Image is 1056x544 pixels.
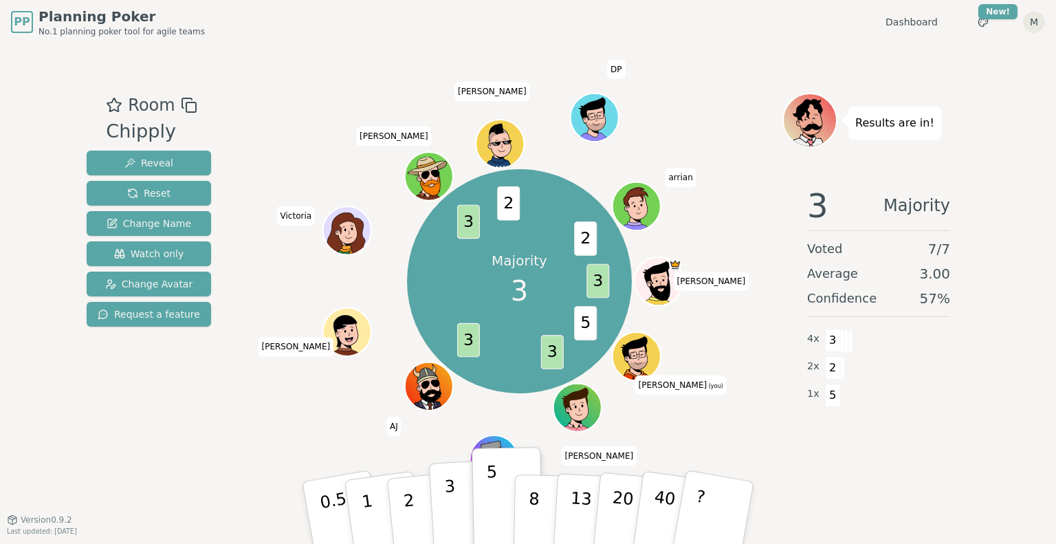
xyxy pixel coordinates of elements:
[574,222,597,257] span: 2
[386,417,401,436] span: Click to change your name
[855,113,934,133] p: Results are in!
[1023,11,1045,33] button: M
[11,7,205,37] a: PPPlanning PokerNo.1 planning poker tool for agile teams
[825,329,841,352] span: 3
[106,118,197,146] div: Chipply
[669,259,681,271] span: Mike is the host
[497,186,520,221] span: 2
[928,239,950,259] span: 7 / 7
[14,14,30,30] span: PP
[87,211,211,236] button: Change Name
[540,336,563,370] span: 3
[128,93,175,118] span: Room
[885,15,938,29] a: Dashboard
[607,60,625,79] span: Click to change your name
[7,514,72,525] button: Version0.9.2
[107,217,191,230] span: Change Name
[127,186,170,200] span: Reset
[105,277,193,291] span: Change Avatar
[456,205,479,239] span: 3
[21,514,72,525] span: Version 0.9.2
[258,337,334,356] span: Click to change your name
[98,307,200,321] span: Request a feature
[920,289,950,308] span: 57 %
[487,462,498,536] p: 5
[883,189,950,222] span: Majority
[277,206,316,225] span: Click to change your name
[807,331,819,347] span: 4 x
[356,127,432,146] span: Click to change your name
[707,383,723,389] span: (you)
[454,82,530,101] span: Click to change your name
[574,307,597,341] span: 5
[807,289,877,308] span: Confidence
[124,156,173,170] span: Reveal
[919,264,950,283] span: 3.00
[807,359,819,374] span: 2 x
[971,10,995,34] button: New!
[561,446,637,465] span: Click to change your name
[87,181,211,206] button: Reset
[114,247,184,261] span: Watch only
[807,239,843,259] span: Voted
[492,251,547,270] p: Majority
[807,189,828,222] span: 3
[87,151,211,175] button: Reveal
[7,527,77,535] span: Last updated: [DATE]
[665,168,696,187] span: Click to change your name
[38,7,205,26] span: Planning Poker
[511,270,528,312] span: 3
[586,264,609,298] span: 3
[635,376,726,395] span: Click to change your name
[978,4,1017,19] div: New!
[613,334,659,379] button: Click to change your avatar
[807,387,819,402] span: 1 x
[807,264,858,283] span: Average
[106,93,122,118] button: Add as favourite
[87,241,211,266] button: Watch only
[38,26,205,37] span: No.1 planning poker tool for agile teams
[674,272,749,291] span: Click to change your name
[87,272,211,296] button: Change Avatar
[825,356,841,380] span: 2
[456,323,479,358] span: 3
[87,302,211,327] button: Request a feature
[825,384,841,407] span: 5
